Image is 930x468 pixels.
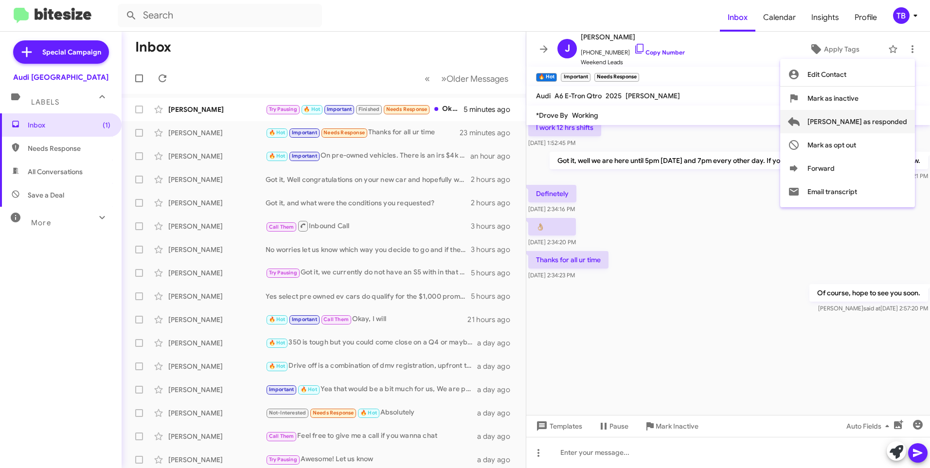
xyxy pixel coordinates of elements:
span: Mark as opt out [807,133,856,157]
span: [PERSON_NAME] as responded [807,110,907,133]
button: Forward [780,157,915,180]
button: Email transcript [780,180,915,203]
span: Edit Contact [807,63,846,86]
span: Mark as inactive [807,87,858,110]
